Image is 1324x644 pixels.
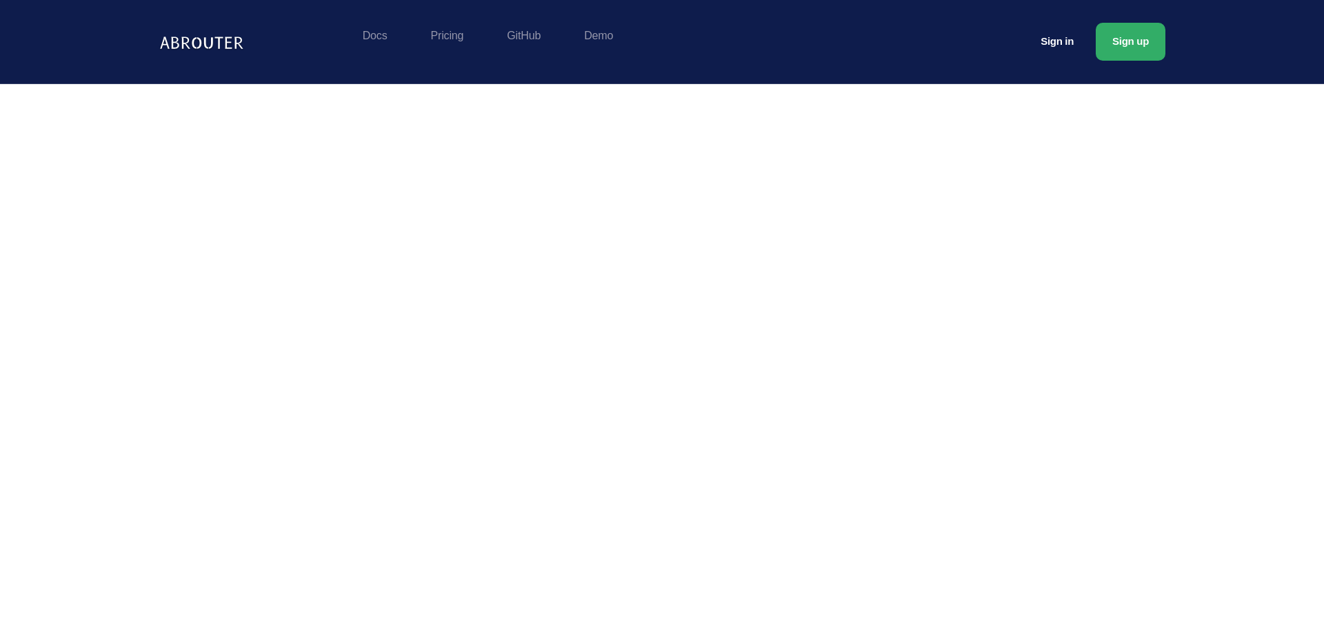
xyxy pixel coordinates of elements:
[577,23,620,48] a: Demo
[1024,26,1090,57] a: Sign in
[159,28,248,55] img: Logo
[356,23,394,48] a: Docs
[500,23,548,48] a: GitHub
[1096,23,1165,61] a: Sign up
[424,23,471,48] a: Pricing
